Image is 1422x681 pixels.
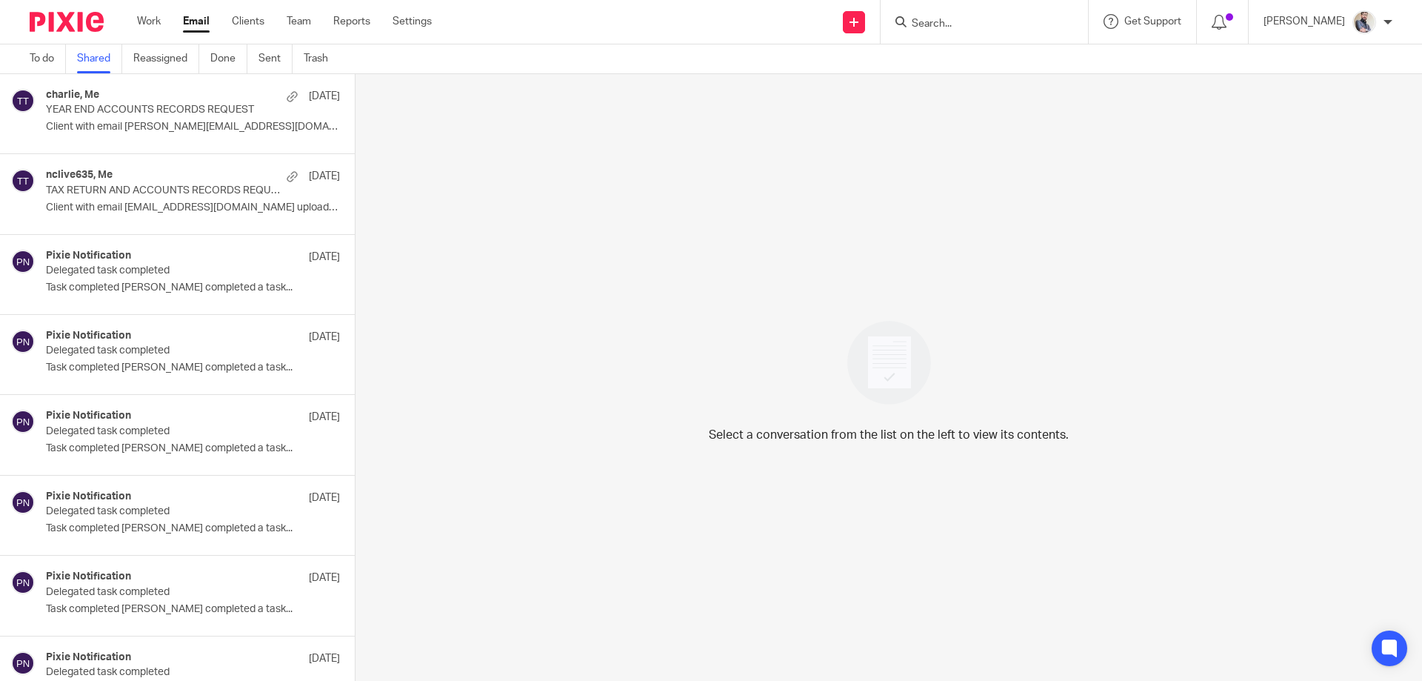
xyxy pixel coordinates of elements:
[46,410,131,422] h4: Pixie Notification
[46,442,340,455] p: Task completed [PERSON_NAME] completed a task...
[46,666,281,679] p: Delegated task completed
[1352,10,1376,34] img: Pixie%2002.jpg
[309,250,340,265] p: [DATE]
[309,651,340,666] p: [DATE]
[11,169,35,193] img: svg%3E
[1124,16,1181,27] span: Get Support
[46,571,131,583] h4: Pixie Notification
[393,14,432,29] a: Settings
[11,330,35,353] img: svg%3E
[838,311,941,414] img: image
[46,121,340,133] p: Client with email [PERSON_NAME][EMAIL_ADDRESS][DOMAIN_NAME]...
[46,330,131,342] h4: Pixie Notification
[46,362,340,374] p: Task completed [PERSON_NAME] completed a task...
[11,651,35,675] img: svg%3E
[46,603,340,616] p: Task completed [PERSON_NAME] completed a task...
[133,44,199,73] a: Reassigned
[309,330,340,345] p: [DATE]
[304,44,339,73] a: Trash
[46,89,99,102] h4: charlie, Me
[11,571,35,594] img: svg%3E
[46,202,340,214] p: Client with email [EMAIL_ADDRESS][DOMAIN_NAME] uploaded...
[287,14,311,29] a: Team
[333,14,370,29] a: Reports
[309,571,340,585] p: [DATE]
[11,410,35,433] img: svg%3E
[183,14,210,29] a: Email
[309,491,340,505] p: [DATE]
[210,44,247,73] a: Done
[1264,14,1345,29] p: [PERSON_NAME]
[258,44,293,73] a: Sent
[309,410,340,425] p: [DATE]
[910,18,1044,31] input: Search
[232,14,264,29] a: Clients
[77,44,122,73] a: Shared
[46,345,281,357] p: Delegated task completed
[30,12,104,32] img: Pixie
[11,250,35,273] img: svg%3E
[137,14,161,29] a: Work
[46,104,281,116] p: YEAR END ACCOUNTS RECORDS REQUEST
[46,505,281,518] p: Delegated task completed
[309,89,340,104] p: [DATE]
[46,491,131,503] h4: Pixie Notification
[309,169,340,184] p: [DATE]
[11,491,35,514] img: svg%3E
[11,89,35,113] img: svg%3E
[46,522,340,535] p: Task completed [PERSON_NAME] completed a task...
[46,169,113,182] h4: nclive635, Me
[46,651,131,664] h4: Pixie Notification
[46,250,131,262] h4: Pixie Notification
[46,282,340,294] p: Task completed [PERSON_NAME] completed a task...
[46,265,281,277] p: Delegated task completed
[46,185,281,197] p: TAX RETURN AND ACCOUNTS RECORDS REQUEST
[709,426,1069,444] p: Select a conversation from the list on the left to view its contents.
[30,44,66,73] a: To do
[46,425,281,438] p: Delegated task completed
[46,586,281,599] p: Delegated task completed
